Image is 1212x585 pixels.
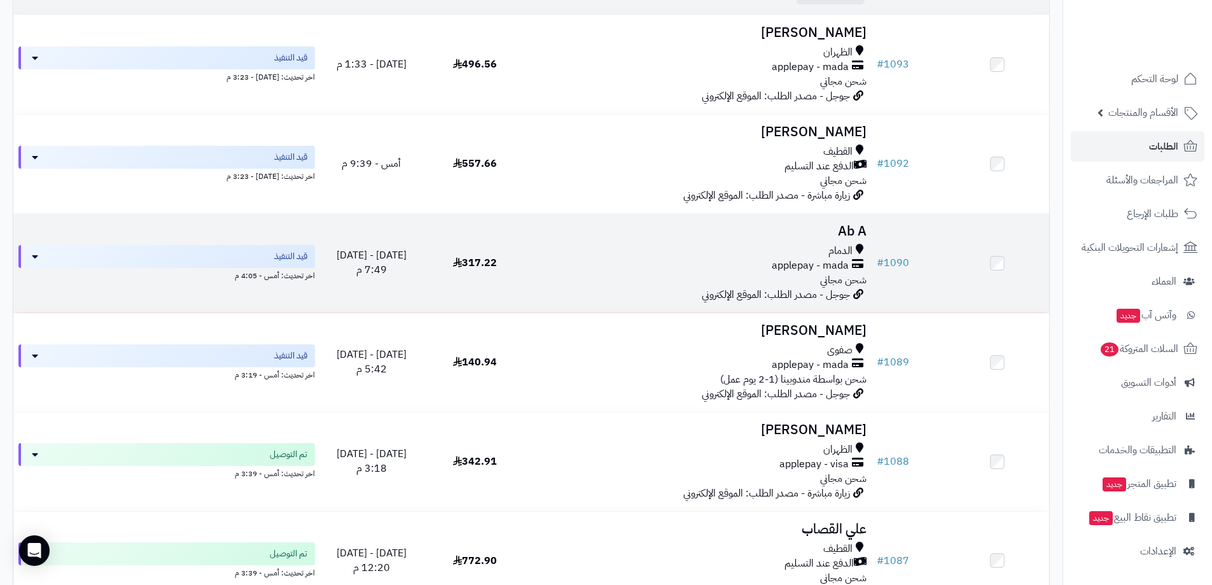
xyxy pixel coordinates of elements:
a: لوحة التحكم [1071,64,1204,94]
span: تطبيق المتجر [1101,475,1176,493]
a: التطبيقات والخدمات [1071,435,1204,465]
span: الإعدادات [1140,542,1176,560]
span: # [877,255,884,271]
span: # [877,454,884,469]
span: 317.22 [453,255,497,271]
span: 557.66 [453,156,497,171]
span: 21 [1101,342,1118,356]
a: التقارير [1071,401,1204,432]
span: صفوى [827,343,853,358]
span: الدفع عند التسليم [784,556,854,571]
div: Open Intercom Messenger [19,535,50,566]
span: 496.56 [453,57,497,72]
span: الأقسام والمنتجات [1108,104,1178,122]
span: العملاء [1152,272,1176,290]
a: #1092 [877,156,909,171]
span: [DATE] - [DATE] 12:20 م [337,546,407,575]
span: لوحة التحكم [1131,70,1178,88]
span: القطيف [823,542,853,556]
span: الطلبات [1149,137,1178,155]
span: زيارة مباشرة - مصدر الطلب: الموقع الإلكتروني [683,486,850,501]
span: إشعارات التحويلات البنكية [1082,239,1178,257]
div: اخر تحديث: أمس - 3:39 م [18,565,315,579]
span: # [877,57,884,72]
h3: علي القصاب [532,522,867,537]
span: قيد التنفيذ [274,349,307,362]
span: 140.94 [453,355,497,370]
a: المراجعات والأسئلة [1071,165,1204,195]
span: السلات المتروكة [1099,340,1178,358]
span: جديد [1089,511,1113,525]
div: اخر تحديث: أمس - 3:19 م [18,367,315,381]
span: applepay - mada [772,358,849,372]
span: الظهران [823,45,853,60]
span: تطبيق نقاط البيع [1088,509,1176,526]
a: #1089 [877,355,909,370]
span: [DATE] - [DATE] 3:18 م [337,446,407,476]
h3: [PERSON_NAME] [532,25,867,40]
a: أدوات التسويق [1071,367,1204,398]
span: جديد [1103,477,1126,491]
a: السلات المتروكة21 [1071,334,1204,364]
div: اخر تحديث: [DATE] - 3:23 م [18,169,315,182]
span: تم التوصيل [270,448,307,461]
span: applepay - visa [779,457,849,472]
a: إشعارات التحويلات البنكية [1071,232,1204,263]
span: قيد التنفيذ [274,250,307,263]
span: شحن مجاني [820,74,867,89]
span: القطيف [823,144,853,159]
span: جوجل - مصدر الطلب: الموقع الإلكتروني [702,386,850,402]
span: الظهران [823,442,853,457]
span: applepay - mada [772,258,849,273]
span: أدوات التسويق [1121,374,1176,391]
div: اخر تحديث: أمس - 3:39 م [18,466,315,479]
span: # [877,355,884,370]
span: شحن مجاني [820,471,867,486]
a: وآتس آبجديد [1071,300,1204,330]
a: تطبيق نقاط البيعجديد [1071,502,1204,533]
span: شحن بواسطة مندوبينا (1-2 يوم عمل) [720,372,867,387]
span: تم التوصيل [270,547,307,560]
img: logo-2.png [1125,32,1200,59]
a: الطلبات [1071,131,1204,162]
a: الإعدادات [1071,536,1204,567]
span: وآتس آب [1115,306,1176,324]
span: جوجل - مصدر الطلب: الموقع الإلكتروني [702,88,850,104]
a: تطبيق المتجرجديد [1071,469,1204,499]
span: التطبيقات والخدمات [1099,441,1176,459]
span: # [877,156,884,171]
span: قيد التنفيذ [274,52,307,64]
div: اخر تحديث: أمس - 4:05 م [18,268,315,281]
h3: [PERSON_NAME] [532,323,867,338]
span: applepay - mada [772,60,849,74]
span: 772.90 [453,553,497,568]
span: جديد [1117,309,1140,323]
span: المراجعات والأسئلة [1106,171,1178,189]
span: جوجل - مصدر الطلب: الموقع الإلكتروني [702,287,850,302]
a: #1093 [877,57,909,72]
span: زيارة مباشرة - مصدر الطلب: الموقع الإلكتروني [683,188,850,203]
span: # [877,553,884,568]
span: [DATE] - [DATE] 5:42 م [337,347,407,377]
h3: [PERSON_NAME] [532,125,867,139]
h3: [PERSON_NAME] [532,423,867,437]
h3: Ab A [532,224,867,239]
a: #1088 [877,454,909,469]
a: العملاء [1071,266,1204,297]
span: قيد التنفيذ [274,151,307,164]
span: [DATE] - [DATE] 7:49 م [337,248,407,278]
a: #1087 [877,553,909,568]
span: [DATE] - 1:33 م [337,57,407,72]
div: اخر تحديث: [DATE] - 3:23 م [18,69,315,83]
a: #1090 [877,255,909,271]
span: شحن مجاني [820,173,867,188]
span: شحن مجاني [820,272,867,288]
span: أمس - 9:39 م [342,156,401,171]
a: طلبات الإرجاع [1071,199,1204,229]
span: الدفع عند التسليم [784,159,854,174]
span: الدمام [828,244,853,258]
span: التقارير [1152,407,1176,425]
span: طلبات الإرجاع [1127,205,1178,223]
span: 342.91 [453,454,497,469]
